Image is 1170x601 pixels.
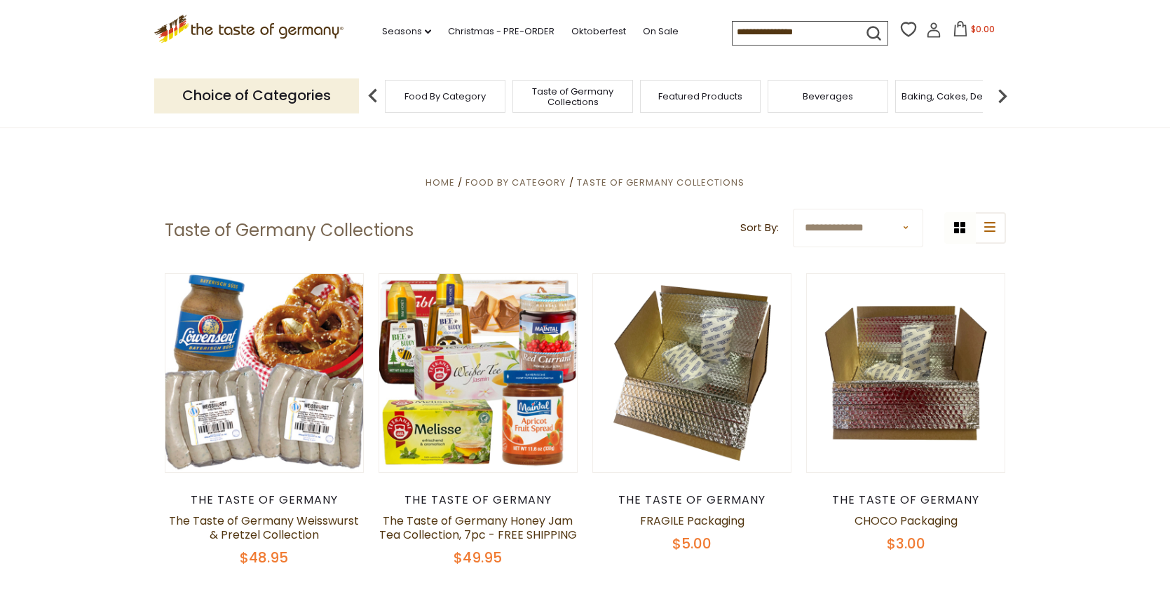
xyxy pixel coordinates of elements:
a: The Taste of Germany Honey Jam Tea Collection, 7pc - FREE SHIPPING [379,513,577,543]
div: The Taste of Germany [592,493,792,507]
img: next arrow [988,82,1016,110]
a: Baking, Cakes, Desserts [902,91,1010,102]
img: The Taste of Germany Weisswurst & Pretzel Collection [165,274,364,472]
a: Food By Category [404,91,486,102]
div: The Taste of Germany [806,493,1006,507]
div: The Taste of Germany [379,493,578,507]
span: $5.00 [672,534,712,553]
a: Christmas - PRE-ORDER [448,24,555,39]
a: Seasons [382,24,431,39]
span: $3.00 [887,534,925,553]
a: Food By Category [465,176,566,189]
a: FRAGILE Packaging [640,513,744,529]
span: $0.00 [971,23,995,35]
h1: Taste of Germany Collections [165,220,414,241]
img: previous arrow [359,82,387,110]
a: Taste of Germany Collections [517,86,629,107]
a: CHOCO Packaging [855,513,958,529]
a: The Taste of Germany Weisswurst & Pretzel Collection [169,513,359,543]
div: The Taste of Germany [165,493,365,507]
label: Sort By: [740,219,779,237]
a: On Sale [643,24,679,39]
a: Oktoberfest [571,24,626,39]
img: CHOCO Packaging [807,274,1005,472]
img: FRAGILE Packaging [593,274,791,472]
a: Home [426,176,455,189]
img: The Taste of Germany Honey Jam Tea Collection, 7pc - FREE SHIPPING [379,274,578,472]
a: Featured Products [658,91,742,102]
span: $49.95 [454,548,502,567]
a: Taste of Germany Collections [577,176,744,189]
span: $48.95 [240,548,288,567]
a: Beverages [803,91,853,102]
button: $0.00 [944,21,1004,42]
p: Choice of Categories [154,78,359,113]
